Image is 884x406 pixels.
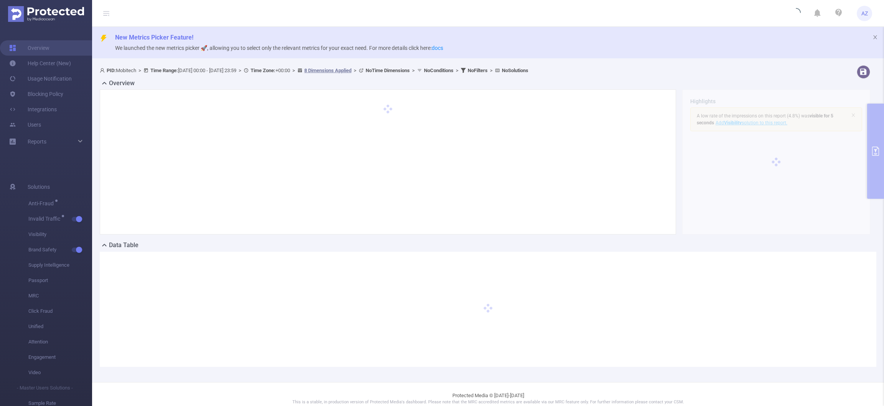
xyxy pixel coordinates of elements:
[28,227,92,242] span: Visibility
[28,288,92,304] span: MRC
[9,102,57,117] a: Integrations
[28,365,92,380] span: Video
[111,399,865,406] p: This is a stable, in production version of Protected Media's dashboard. Please note that the MRC ...
[236,68,244,73] span: >
[454,68,461,73] span: >
[28,334,92,350] span: Attention
[366,68,410,73] b: No Time Dimensions
[28,134,46,149] a: Reports
[251,68,275,73] b: Time Zone:
[136,68,143,73] span: >
[861,6,868,21] span: AZ
[351,68,359,73] span: >
[28,350,92,365] span: Engagement
[115,45,443,51] span: We launched the new metrics picker 🚀, allowing you to select only the relevant metrics for your e...
[410,68,417,73] span: >
[8,6,84,22] img: Protected Media
[872,33,878,41] button: icon: close
[432,45,443,51] a: docs
[100,68,107,73] i: icon: user
[502,68,528,73] b: No Solutions
[28,139,46,145] span: Reports
[424,68,454,73] b: No Conditions
[115,34,193,41] span: New Metrics Picker Feature!
[28,319,92,334] span: Unified
[100,35,107,42] i: icon: thunderbolt
[9,117,41,132] a: Users
[28,201,56,206] span: Anti-Fraud
[792,8,801,19] i: icon: loading
[9,71,72,86] a: Usage Notification
[107,68,116,73] b: PID:
[100,68,528,73] span: Mobitech [DATE] 00:00 - [DATE] 23:59 +00:00
[9,40,49,56] a: Overview
[28,242,92,257] span: Brand Safety
[28,216,63,221] span: Invalid Traffic
[28,273,92,288] span: Passport
[468,68,488,73] b: No Filters
[9,86,63,102] a: Blocking Policy
[304,68,351,73] u: 8 Dimensions Applied
[28,304,92,319] span: Click Fraud
[28,257,92,273] span: Supply Intelligence
[150,68,178,73] b: Time Range:
[290,68,297,73] span: >
[28,179,50,195] span: Solutions
[109,241,139,250] h2: Data Table
[9,56,71,71] a: Help Center (New)
[872,35,878,40] i: icon: close
[109,79,135,88] h2: Overview
[488,68,495,73] span: >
